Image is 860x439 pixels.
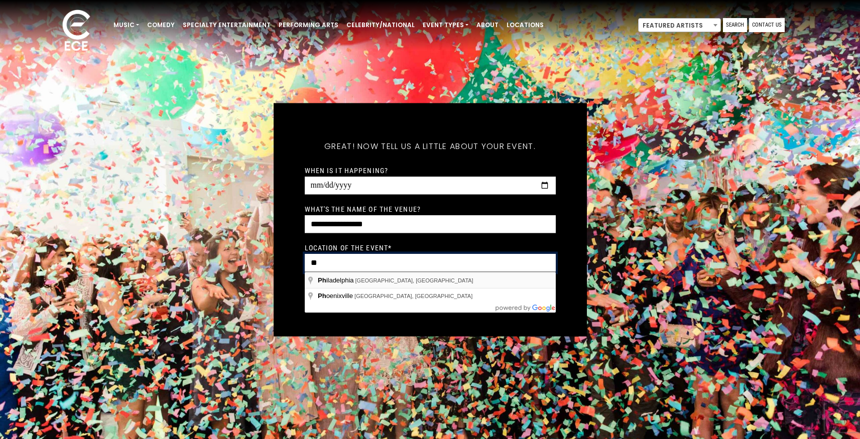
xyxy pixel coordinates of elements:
span: iladelphia [318,276,355,284]
span: Featured Artists [639,19,720,33]
span: oenixville [318,292,354,300]
a: Specialty Entertainment [179,17,275,34]
a: Performing Arts [275,17,342,34]
h5: Great! Now tell us a little about your event. [305,128,556,164]
img: ece_new_logo_whitev2-1.png [51,7,101,56]
span: [GEOGRAPHIC_DATA], [GEOGRAPHIC_DATA] [354,293,472,299]
a: Comedy [143,17,179,34]
a: Event Types [419,17,472,34]
label: What's the name of the venue? [305,204,421,213]
a: Celebrity/National [342,17,419,34]
a: Locations [503,17,548,34]
span: Ph [318,276,326,284]
a: Search [723,18,747,32]
span: [GEOGRAPHIC_DATA], [GEOGRAPHIC_DATA] [355,277,473,283]
span: Featured Artists [638,18,721,32]
a: About [472,17,503,34]
a: Music [109,17,143,34]
label: Location of the event [305,243,392,252]
a: Contact Us [749,18,785,32]
label: When is it happening? [305,166,389,175]
span: Ph [318,292,326,300]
